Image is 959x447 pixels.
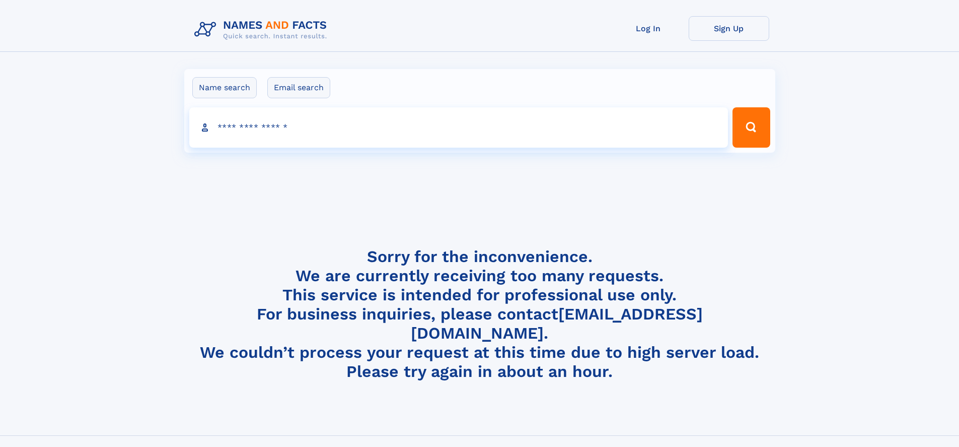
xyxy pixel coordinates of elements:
[411,304,703,343] a: [EMAIL_ADDRESS][DOMAIN_NAME]
[608,16,689,41] a: Log In
[189,107,728,148] input: search input
[190,247,769,381] h4: Sorry for the inconvenience. We are currently receiving too many requests. This service is intend...
[267,77,330,98] label: Email search
[192,77,257,98] label: Name search
[732,107,770,148] button: Search Button
[190,16,335,43] img: Logo Names and Facts
[689,16,769,41] a: Sign Up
